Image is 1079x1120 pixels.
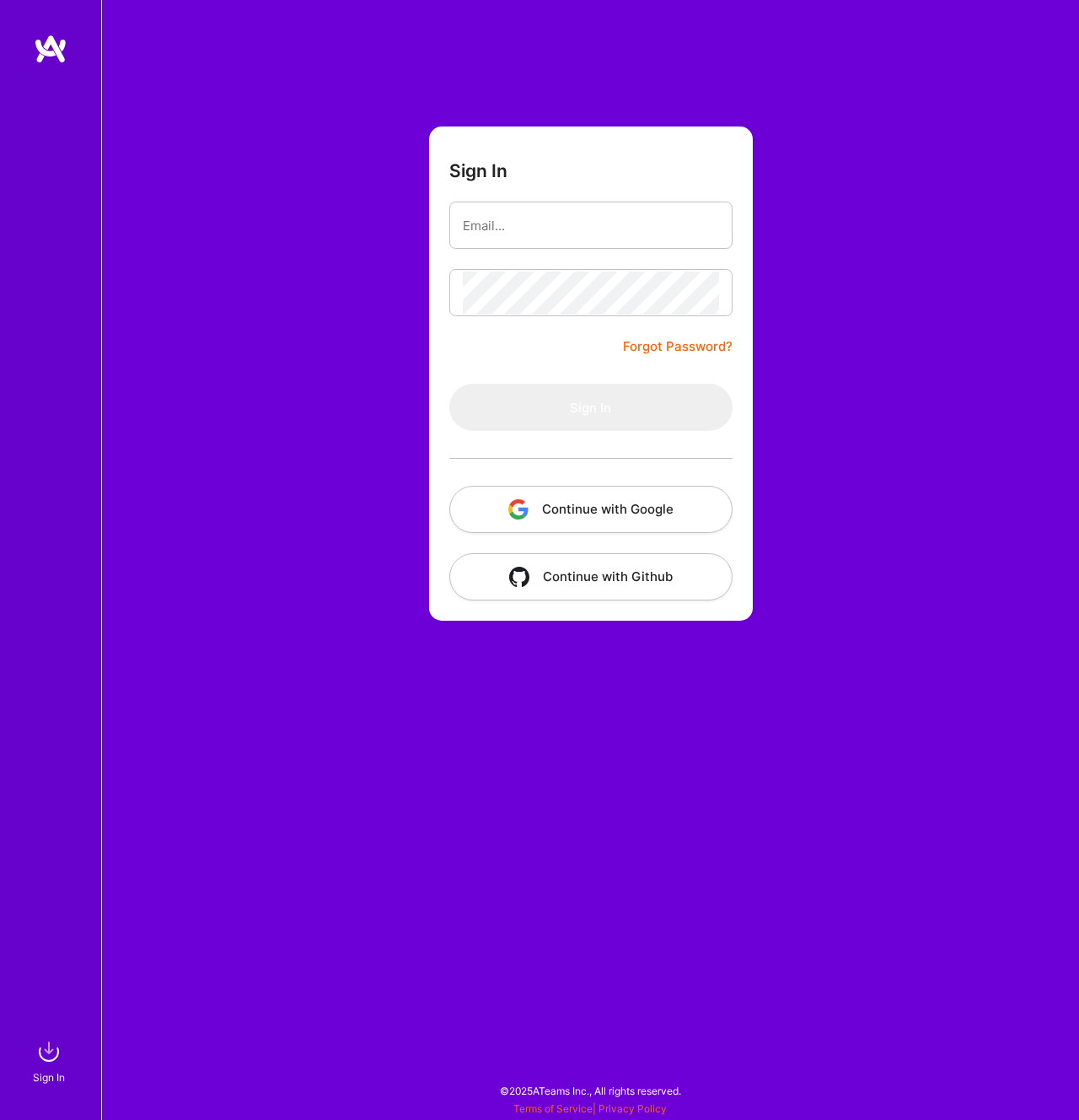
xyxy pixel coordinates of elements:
button: Continue with Github [449,553,733,600]
a: Forgot Password? [623,337,733,357]
button: Sign In [449,384,733,431]
span: | [513,1102,667,1115]
a: Privacy Policy [599,1102,667,1115]
input: Email... [463,204,719,247]
img: icon [509,567,529,587]
img: icon [508,499,529,520]
img: sign in [32,1035,66,1069]
img: logo [34,34,67,64]
h3: Sign In [449,160,507,181]
div: Sign In [33,1069,65,1086]
div: © 2025 ATeams Inc., All rights reserved. [101,1069,1079,1112]
button: Continue with Google [449,486,733,533]
a: sign inSign In [35,1035,66,1086]
a: Terms of Service [513,1102,593,1115]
